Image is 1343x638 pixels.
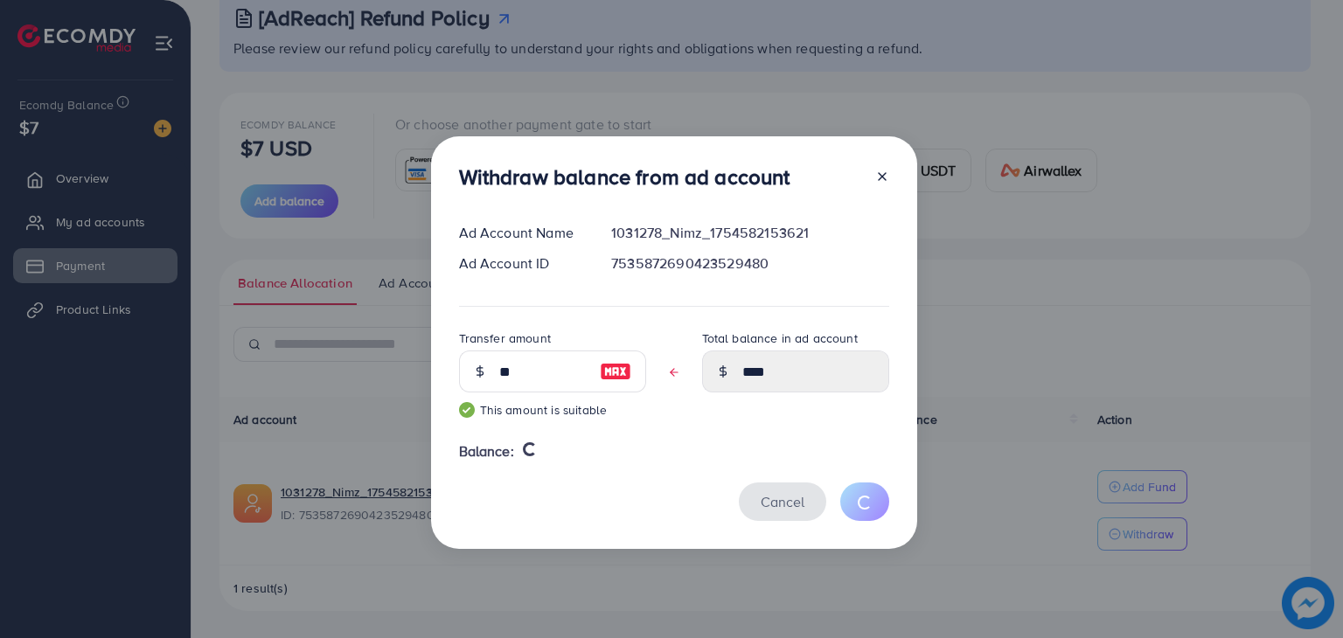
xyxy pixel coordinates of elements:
button: Cancel [739,482,826,520]
img: guide [459,402,475,418]
h3: Withdraw balance from ad account [459,164,790,190]
div: 1031278_Nimz_1754582153621 [597,223,902,243]
span: Balance: [459,441,514,461]
small: This amount is suitable [459,401,646,419]
label: Transfer amount [459,329,551,347]
div: Ad Account Name [445,223,598,243]
img: image [600,361,631,382]
div: Ad Account ID [445,253,598,274]
div: 7535872690423529480 [597,253,902,274]
span: Cancel [761,492,804,511]
label: Total balance in ad account [702,329,858,347]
